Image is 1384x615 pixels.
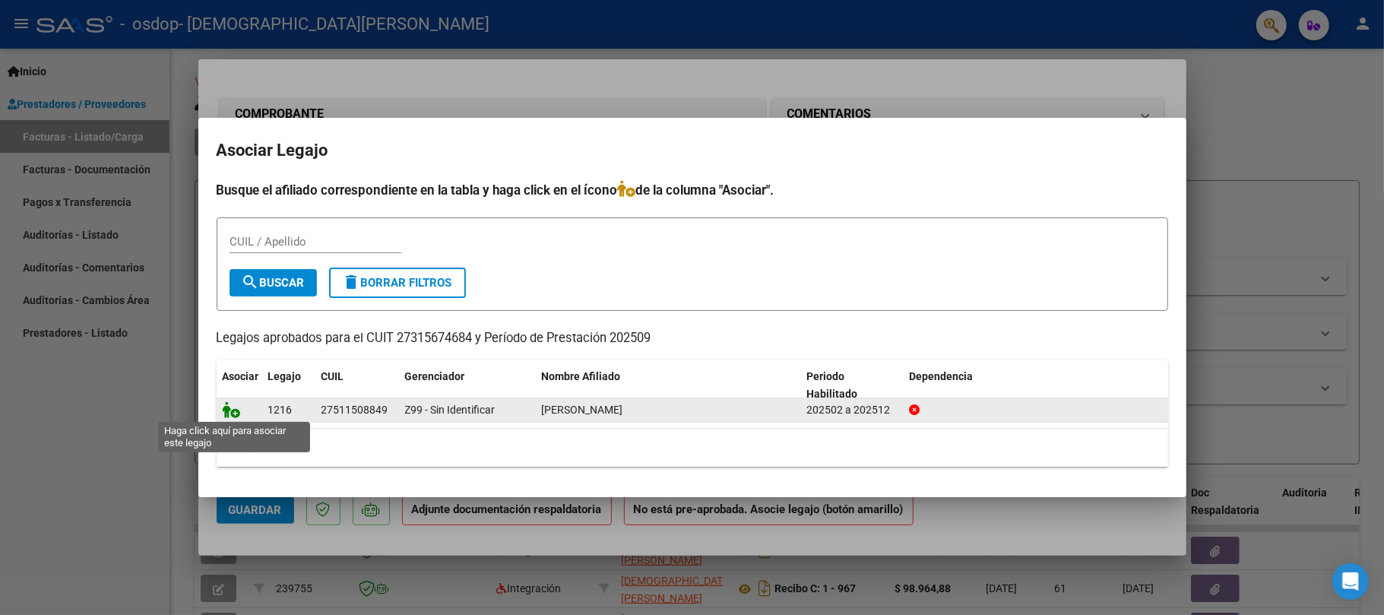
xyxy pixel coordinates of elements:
mat-icon: search [242,273,260,291]
datatable-header-cell: Periodo Habilitado [800,360,903,411]
div: Open Intercom Messenger [1332,563,1369,600]
h2: Asociar Legajo [217,136,1168,165]
datatable-header-cell: CUIL [315,360,399,411]
button: Buscar [230,269,317,296]
mat-icon: delete [343,273,361,291]
span: Gerenciador [405,370,465,382]
h4: Busque el afiliado correspondiente en la tabla y haga click en el ícono de la columna "Asociar". [217,180,1168,200]
span: Asociar [223,370,259,382]
span: Z99 - Sin Identificar [405,404,496,416]
datatable-header-cell: Legajo [262,360,315,411]
span: Borrar Filtros [343,276,452,290]
datatable-header-cell: Gerenciador [399,360,536,411]
div: 202502 a 202512 [806,401,897,419]
span: Periodo Habilitado [806,370,857,400]
datatable-header-cell: Nombre Afiliado [536,360,801,411]
datatable-header-cell: Dependencia [903,360,1168,411]
span: CUIL [321,370,344,382]
span: Dependencia [909,370,973,382]
button: Borrar Filtros [329,268,466,298]
span: 1216 [268,404,293,416]
p: Legajos aprobados para el CUIT 27315674684 y Período de Prestación 202509 [217,329,1168,348]
div: 1 registros [217,429,1168,467]
span: Buscar [242,276,305,290]
datatable-header-cell: Asociar [217,360,262,411]
span: Nombre Afiliado [542,370,621,382]
span: MIGUELES CONSTANZA [542,404,623,416]
span: Legajo [268,370,302,382]
div: 27511508849 [321,401,388,419]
